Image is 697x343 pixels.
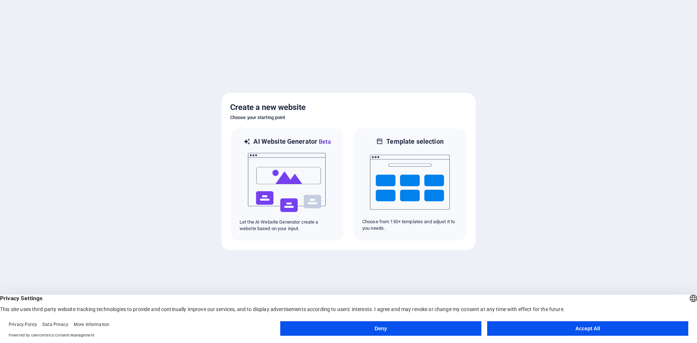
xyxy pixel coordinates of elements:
[230,102,467,113] h5: Create a new website
[247,146,327,219] img: ai
[240,219,335,232] p: Let the AI Website Generator create a website based on your input.
[386,137,443,146] h6: Template selection
[317,138,331,145] span: Beta
[253,137,331,146] h6: AI Website Generator
[362,219,457,232] p: Choose from 150+ templates and adjust it to you needs.
[230,128,344,241] div: AI Website GeneratorBetaaiLet the AI Website Generator create a website based on your input.
[230,113,467,122] h6: Choose your starting point
[353,128,467,241] div: Template selectionChoose from 150+ templates and adjust it to you needs.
